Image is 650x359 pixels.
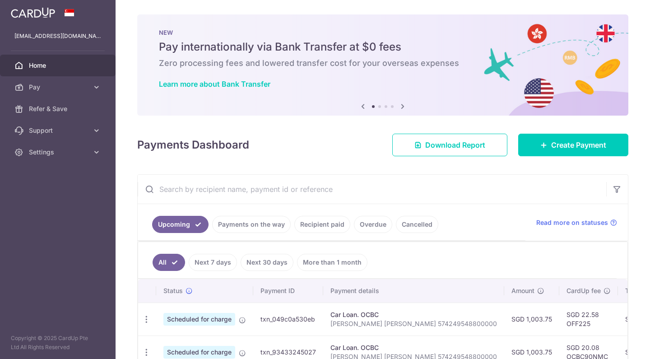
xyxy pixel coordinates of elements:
[504,303,559,336] td: SGD 1,003.75
[159,29,607,36] p: NEW
[536,218,608,227] span: Read more on statuses
[29,126,88,135] span: Support
[559,303,618,336] td: SGD 22.58 OFF225
[551,140,606,150] span: Create Payment
[29,104,88,113] span: Refer & Save
[29,61,88,70] span: Home
[392,134,507,156] a: Download Report
[518,134,628,156] a: Create Payment
[294,216,350,233] a: Recipient paid
[29,148,88,157] span: Settings
[330,343,497,352] div: Car Loan. OCBC
[153,254,185,271] a: All
[566,286,601,295] span: CardUp fee
[159,79,270,89] a: Learn more about Bank Transfer
[152,216,209,233] a: Upcoming
[11,7,55,18] img: CardUp
[354,216,392,233] a: Overdue
[330,310,497,319] div: Car Loan. OCBC
[253,303,323,336] td: txn_049c0a530eb
[163,313,235,326] span: Scheduled for charge
[425,140,485,150] span: Download Report
[163,286,183,295] span: Status
[137,137,249,153] h4: Payments Dashboard
[396,216,438,233] a: Cancelled
[29,83,88,92] span: Pay
[323,279,504,303] th: Payment details
[297,254,367,271] a: More than 1 month
[14,32,101,41] p: [EMAIL_ADDRESS][DOMAIN_NAME]
[137,14,628,116] img: Bank transfer banner
[511,286,534,295] span: Amount
[189,254,237,271] a: Next 7 days
[536,218,617,227] a: Read more on statuses
[163,346,235,359] span: Scheduled for charge
[330,319,497,328] p: [PERSON_NAME] [PERSON_NAME] 574249548800000
[159,58,607,69] h6: Zero processing fees and lowered transfer cost for your overseas expenses
[212,216,291,233] a: Payments on the way
[241,254,293,271] a: Next 30 days
[138,175,606,204] input: Search by recipient name, payment id or reference
[253,279,323,303] th: Payment ID
[159,40,607,54] h5: Pay internationally via Bank Transfer at $0 fees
